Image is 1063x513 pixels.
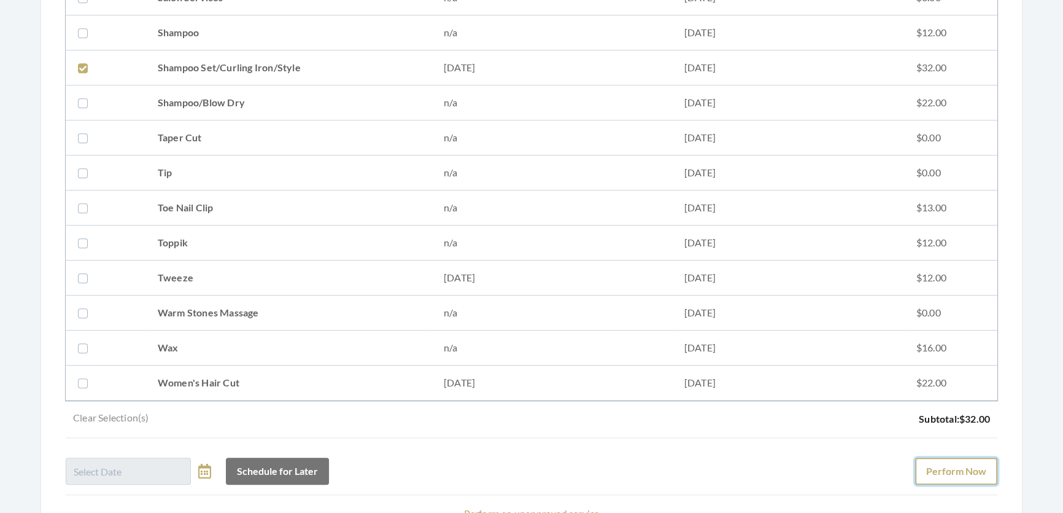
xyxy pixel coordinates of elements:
td: [DATE] [672,155,904,190]
td: [DATE] [672,260,904,296]
td: $12.00 [904,260,997,296]
td: Shampoo/Blow Dry [145,85,431,120]
a: Clear Selection(s) [66,410,157,428]
input: Select Date [66,458,191,485]
td: [DATE] [672,296,904,331]
td: Tip [145,155,431,190]
td: Toppik [145,225,431,260]
td: Taper Cut [145,120,431,155]
td: $22.00 [904,85,997,120]
td: Shampoo Set/Curling Iron/Style [145,50,431,85]
td: Women's Hair Cut [145,366,431,401]
td: $22.00 [904,366,997,401]
td: n/a [431,331,672,366]
button: Perform Now [915,458,997,485]
td: $12.00 [904,15,997,50]
td: n/a [431,120,672,155]
td: $16.00 [904,331,997,366]
td: Wax [145,331,431,366]
span: $32.00 [959,413,990,425]
td: [DATE] [431,50,672,85]
td: $32.00 [904,50,997,85]
td: [DATE] [672,366,904,401]
p: Subtotal: [919,410,990,428]
a: toggle [198,458,211,485]
td: [DATE] [672,15,904,50]
td: [DATE] [672,120,904,155]
td: Toe Nail Clip [145,190,431,225]
td: [DATE] [672,190,904,225]
button: Schedule for Later [226,458,329,485]
td: n/a [431,190,672,225]
td: [DATE] [672,50,904,85]
td: [DATE] [672,225,904,260]
td: [DATE] [672,331,904,366]
td: $0.00 [904,120,997,155]
td: Warm Stones Massage [145,296,431,331]
td: n/a [431,225,672,260]
td: $0.00 [904,296,997,331]
td: Shampoo [145,15,431,50]
td: n/a [431,85,672,120]
td: Tweeze [145,260,431,296]
td: [DATE] [431,366,672,401]
td: n/a [431,155,672,190]
td: [DATE] [431,260,672,296]
td: n/a [431,15,672,50]
td: $13.00 [904,190,997,225]
td: [DATE] [672,85,904,120]
td: $0.00 [904,155,997,190]
td: $12.00 [904,225,997,260]
td: n/a [431,296,672,331]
